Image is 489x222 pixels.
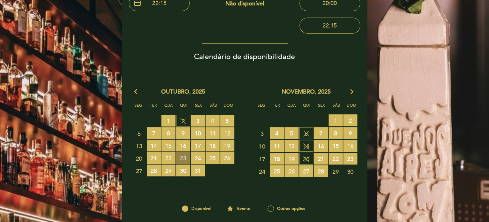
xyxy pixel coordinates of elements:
[349,88,355,96] i: arrow_forward_ios
[220,152,234,164] span: 26
[329,165,343,177] span: 29
[176,152,190,164] span: 23
[192,102,205,114] span: Sex
[284,153,299,165] span: 19
[255,165,269,177] span: 24
[191,152,205,164] span: 24
[343,153,357,165] span: 23
[220,115,234,126] span: 5
[314,140,328,152] span: 14
[329,153,343,165] span: 22
[132,165,146,177] span: 27
[194,52,295,61] span: Calendário de disponibilidade
[343,165,357,177] span: 30
[314,165,328,177] span: 28
[284,165,299,177] span: 26
[270,102,283,114] span: Ter
[299,153,313,165] span: 20
[221,203,256,214] div: Evento
[206,140,220,151] span: 18
[345,102,358,114] span: Dom
[300,102,313,114] span: Qui
[270,140,284,152] span: 11
[343,140,357,152] span: 16
[176,127,190,139] span: 9
[284,140,299,152] span: 12
[147,165,161,176] span: 28
[220,140,234,151] span: 19
[176,140,190,151] span: 16
[329,127,343,139] span: 8
[255,140,269,152] span: 10
[343,114,357,126] span: 2
[206,152,220,164] span: 25
[299,140,313,152] span: 13
[147,140,161,151] span: 14
[191,115,205,126] span: 3
[270,165,284,177] span: 25
[132,127,146,139] span: 6
[207,102,220,114] span: Sáb
[191,140,205,151] span: 17
[173,203,221,214] div: Disponível
[255,127,269,139] span: 3
[270,153,284,165] span: 18
[161,88,205,96] span: outubro, 2025
[299,165,313,177] span: 27
[314,127,328,139] span: 7
[134,88,140,96] i: arrow_back_ios
[270,127,284,139] span: 4
[161,152,175,164] span: 22
[222,102,235,114] span: Dom
[255,153,269,165] span: 17
[282,88,331,96] span: novembro, 2025
[329,114,343,126] span: 1
[285,102,298,114] span: Qua
[299,18,360,34] button: 22:15
[161,165,175,176] span: 29
[226,203,234,214] i: star
[255,102,268,114] span: Seg
[314,153,328,165] span: 21
[177,102,190,114] span: Qui
[161,140,175,151] span: 15
[343,127,357,139] span: 9
[191,127,205,139] span: 10
[147,152,161,164] span: 21
[206,115,220,126] span: 4
[206,127,220,139] span: 11
[162,102,175,114] span: Qua
[132,152,146,164] span: 20
[176,165,190,176] span: 30
[284,127,299,139] span: 5
[132,140,146,152] span: 13
[330,102,343,114] span: Sáb
[256,203,316,214] div: Outras opções
[299,127,313,139] span: 6
[132,102,145,114] span: Seg
[176,115,190,126] span: 2
[220,127,234,139] span: 12
[147,102,160,114] span: Ter
[329,140,343,152] span: 15
[161,115,175,126] span: 1
[191,165,205,176] span: 31
[161,127,175,139] span: 8
[315,102,328,114] span: Sex
[147,127,161,139] span: 7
